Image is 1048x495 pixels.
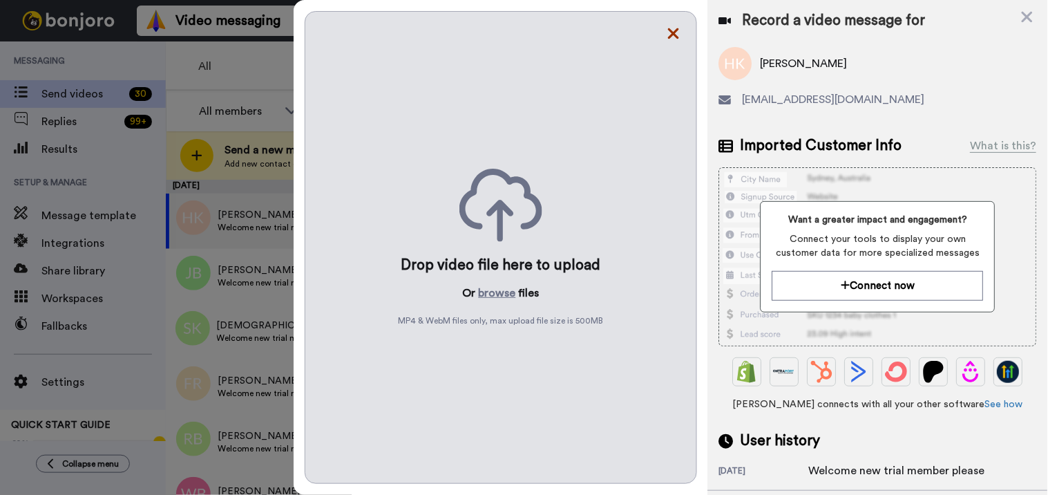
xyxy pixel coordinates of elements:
[719,465,809,479] div: [DATE]
[809,463,985,479] div: Welcome new trial member please
[736,361,759,383] img: Shopify
[743,91,925,108] span: [EMAIL_ADDRESS][DOMAIN_NAME]
[463,285,540,301] p: Or files
[741,136,902,156] span: Imported Customer Info
[719,398,1037,411] span: [PERSON_NAME] connects with all your other software
[479,285,516,301] button: browse
[985,400,1023,409] a: See how
[971,138,1037,154] div: What is this?
[772,271,984,301] button: Connect now
[401,256,601,275] div: Drop video file here to upload
[772,232,984,260] span: Connect your tools to display your own customer data for more specialized messages
[811,361,833,383] img: Hubspot
[772,213,984,227] span: Want a greater impact and engagement?
[998,361,1020,383] img: GoHighLevel
[741,431,821,451] span: User history
[774,361,796,383] img: Ontraport
[848,361,870,383] img: ActiveCampaign
[886,361,908,383] img: ConvertKit
[923,361,945,383] img: Patreon
[399,315,604,326] span: MP4 & WebM files only, max upload file size is 500 MB
[960,361,982,383] img: Drip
